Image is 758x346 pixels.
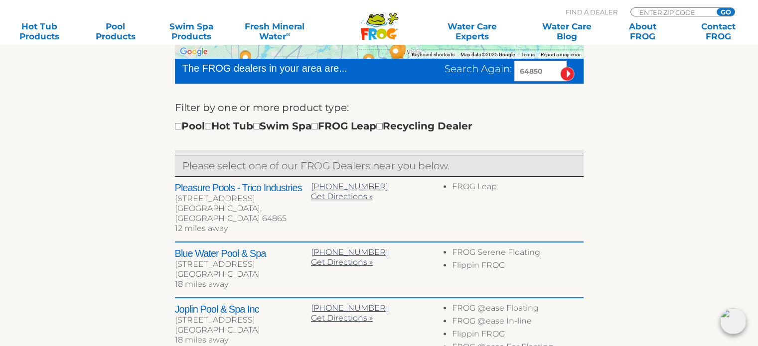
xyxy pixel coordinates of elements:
[412,51,455,58] button: Keyboard shortcuts
[175,315,311,325] div: [STREET_ADDRESS]
[452,329,583,342] li: Flippin FROG
[175,100,349,115] label: Filter by one or more product type:
[286,30,290,38] sup: ∞
[175,325,311,335] div: [GEOGRAPHIC_DATA]
[10,21,69,41] a: Hot TubProducts
[720,308,746,334] img: openIcon
[175,259,311,269] div: [STREET_ADDRESS]
[234,46,257,73] div: Leslie's Poolmart, Inc. # 671 - 91 miles away.
[311,303,388,313] a: [PHONE_NUMBER]
[175,194,311,204] div: [STREET_ADDRESS]
[175,269,311,279] div: [GEOGRAPHIC_DATA]
[452,303,583,316] li: FROG @ease Floating
[357,50,380,77] div: Spavinaw Stove Company - 42 miles away.
[613,21,672,41] a: AboutFROG
[521,52,535,57] a: Terms (opens in new tab)
[452,260,583,273] li: Flippin FROG
[452,247,583,260] li: FROG Serene Floating
[175,247,311,259] h2: Blue Water Pool & Spa
[311,182,388,191] a: [PHONE_NUMBER]
[175,204,311,224] div: [GEOGRAPHIC_DATA], [GEOGRAPHIC_DATA] 64865
[177,45,210,58] a: Open this area in Google Maps (opens a new window)
[182,158,576,174] p: Please select one of our FROG Dealers near you below.
[175,224,228,233] span: 12 miles away
[175,335,228,345] span: 18 miles away
[311,192,373,201] a: Get Directions »
[175,118,472,134] div: Pool Hot Tub Swim Spa FROG Leap Recycling Dealer
[175,182,311,194] h2: Pleasure Pools - Trico Industries
[566,7,617,16] p: Find A Dealer
[424,21,520,41] a: Water CareExperts
[717,8,735,16] input: GO
[238,21,311,41] a: Fresh MineralWater∞
[311,313,373,323] a: Get Directions »
[445,63,512,75] span: Search Again:
[452,316,583,329] li: FROG @ease In-line
[638,8,706,16] input: Zip Code Form
[452,182,583,195] li: FROG Leap
[182,61,383,76] div: The FROG dealers in your area are...
[560,67,575,81] input: Submit
[177,45,210,58] img: Google
[175,279,228,289] span: 18 miles away
[460,52,515,57] span: Map data ©2025 Google
[162,21,221,41] a: Swim SpaProducts
[311,247,388,257] a: [PHONE_NUMBER]
[389,53,412,80] div: Seaside Pools & Spas - Springdale - 46 miles away.
[541,52,581,57] a: Report a map error
[86,21,145,41] a: PoolProducts
[384,41,407,68] div: Seaside Pools & Spas - Bentonville - 38 miles away.
[175,303,311,315] h2: Joplin Pool & Spa Inc
[537,21,596,41] a: Water CareBlog
[311,257,373,267] a: Get Directions »
[234,47,257,74] div: Dolphin Pools & Spas - Owasso - 91 miles away.
[689,21,748,41] a: ContactFROG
